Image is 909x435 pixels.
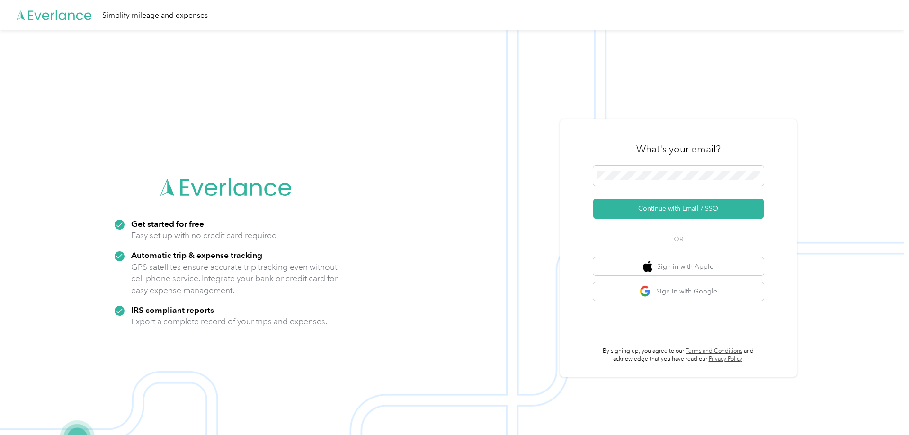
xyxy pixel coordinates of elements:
[636,142,721,156] h3: What's your email?
[131,261,338,296] p: GPS satellites ensure accurate trip tracking even without cell phone service. Integrate your bank...
[593,282,764,301] button: google logoSign in with Google
[131,316,327,328] p: Export a complete record of your trips and expenses.
[131,230,277,241] p: Easy set up with no credit card required
[709,355,742,363] a: Privacy Policy
[131,250,262,260] strong: Automatic trip & expense tracking
[593,347,764,364] p: By signing up, you agree to our and acknowledge that you have read our .
[686,347,742,355] a: Terms and Conditions
[662,234,695,244] span: OR
[643,261,652,273] img: apple logo
[131,219,204,229] strong: Get started for free
[593,257,764,276] button: apple logoSign in with Apple
[102,9,208,21] div: Simplify mileage and expenses
[593,199,764,219] button: Continue with Email / SSO
[640,285,651,297] img: google logo
[131,305,214,315] strong: IRS compliant reports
